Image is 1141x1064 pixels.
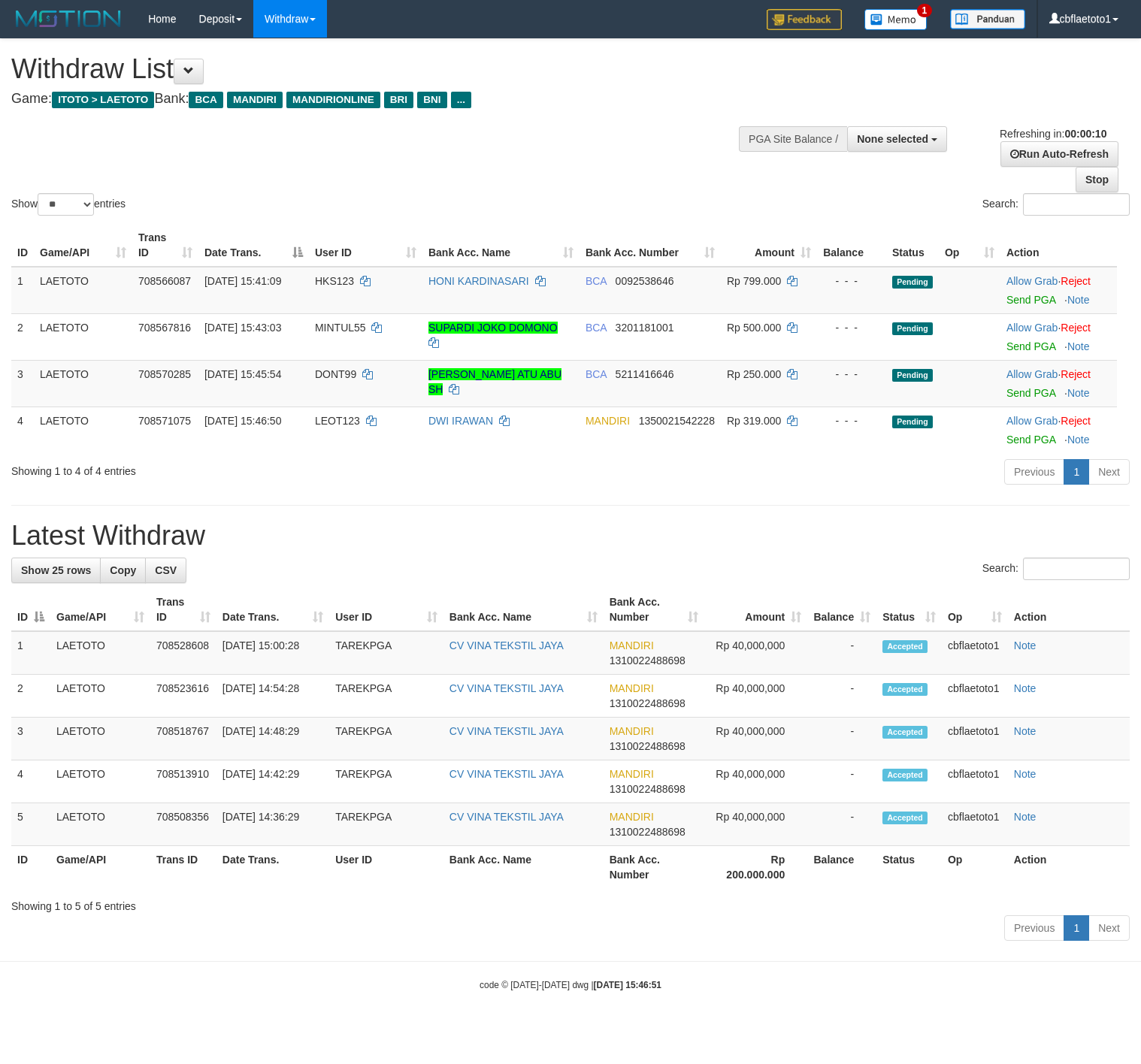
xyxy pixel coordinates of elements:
td: 5 [11,803,50,846]
a: Show 25 rows [11,558,101,583]
span: Pending [892,416,933,428]
td: Rp 40,000,000 [704,803,807,846]
td: cbflaetoto1 [942,803,1008,846]
a: Send PGA [1006,340,1055,352]
a: Next [1088,459,1130,485]
div: - - - [823,413,880,428]
th: Date Trans.: activate to sort column ascending [216,588,329,631]
th: Rp 200.000.000 [704,846,807,889]
input: Search: [1023,558,1130,580]
td: LAETOTO [34,407,132,453]
span: Refreshing in: [1000,128,1106,140]
td: LAETOTO [50,718,150,760]
td: 708513910 [150,760,216,803]
th: Game/API [50,846,150,889]
a: Note [1014,768,1037,780]
td: 4 [11,407,34,453]
span: · [1006,368,1061,380]
span: Copy [110,564,136,576]
span: BCA [586,322,607,334]
span: MANDIRI [610,811,654,823]
span: [DATE] 15:43:03 [204,322,281,334]
td: [DATE] 15:00:28 [216,631,329,675]
td: TAREKPGA [329,718,443,760]
span: [DATE] 15:45:54 [204,368,281,380]
a: Note [1014,811,1037,823]
a: CV VINA TEKSTIL JAYA [449,811,564,823]
th: Op: activate to sort column ascending [942,588,1008,631]
th: Op: activate to sort column ascending [939,224,1000,267]
td: 708528608 [150,631,216,675]
a: CV VINA TEKSTIL JAYA [449,639,564,651]
td: LAETOTO [50,760,150,803]
th: Action [1008,588,1130,631]
td: 1 [11,631,50,675]
span: BCA [189,92,222,108]
a: CSV [145,558,186,583]
th: Bank Acc. Name [443,846,604,889]
th: Game/API: activate to sort column ascending [50,588,150,631]
td: 2 [11,675,50,718]
span: Copy 1310022488698 to clipboard [610,654,686,667]
a: Reject [1061,275,1091,287]
th: Amount: activate to sort column ascending [721,224,817,267]
a: Note [1067,340,1090,352]
span: BCA [586,275,607,287]
a: Note [1014,639,1037,651]
td: [DATE] 14:54:28 [216,675,329,718]
span: 708570285 [138,368,191,380]
img: Button%20Memo.svg [864,9,928,30]
th: Amount: activate to sort column ascending [704,588,807,631]
div: Showing 1 to 5 of 5 entries [11,893,1130,914]
td: LAETOTO [50,631,150,675]
td: - [807,718,876,760]
span: 708571075 [138,415,191,427]
span: · [1006,415,1061,427]
a: 1 [1064,915,1089,941]
th: Balance [807,846,876,889]
span: Copy 1310022488698 to clipboard [610,783,686,795]
th: Action [1008,846,1130,889]
td: 708518767 [150,718,216,760]
a: Allow Grab [1006,415,1058,427]
span: MINTUL55 [315,322,366,334]
div: - - - [823,367,880,382]
input: Search: [1023,193,1130,216]
span: 1 [917,4,933,17]
th: Bank Acc. Name: activate to sort column ascending [443,588,604,631]
th: Op [942,846,1008,889]
a: 1 [1064,459,1089,485]
td: Rp 40,000,000 [704,760,807,803]
th: ID [11,224,34,267]
div: - - - [823,274,880,289]
td: TAREKPGA [329,675,443,718]
span: Show 25 rows [21,564,91,576]
td: [DATE] 14:48:29 [216,718,329,760]
span: 708567816 [138,322,191,334]
td: 708508356 [150,803,216,846]
a: SUPARDI JOKO DOMONO [428,322,558,334]
span: Copy 1310022488698 to clipboard [610,740,686,752]
a: Send PGA [1006,387,1055,399]
span: · [1006,275,1061,287]
span: DONT99 [315,368,356,380]
button: None selected [847,126,947,152]
a: Note [1014,725,1037,737]
a: Allow Grab [1006,368,1058,380]
a: CV VINA TEKSTIL JAYA [449,725,564,737]
span: BCA [586,368,607,380]
td: TAREKPGA [329,631,443,675]
td: LAETOTO [50,675,150,718]
a: Note [1067,294,1090,306]
td: - [807,760,876,803]
a: DWI IRAWAN [428,415,493,427]
th: Date Trans. [216,846,329,889]
h1: Latest Withdraw [11,521,1130,551]
th: ID [11,846,50,889]
a: Reject [1061,322,1091,334]
span: Accepted [882,640,928,653]
div: PGA Site Balance / [739,126,847,152]
a: Stop [1076,167,1118,192]
td: Rp 40,000,000 [704,718,807,760]
th: Game/API: activate to sort column ascending [34,224,132,267]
